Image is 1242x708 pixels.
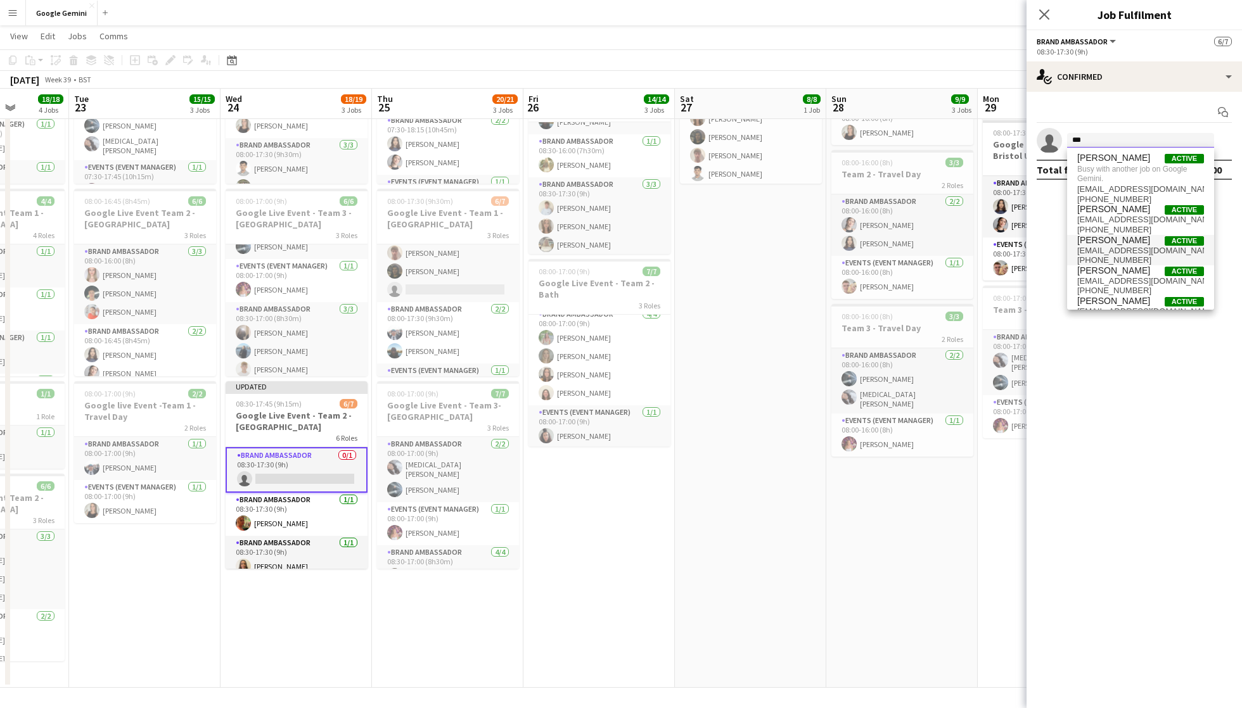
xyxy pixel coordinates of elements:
[487,231,509,240] span: 3 Roles
[1165,154,1204,163] span: Active
[377,437,519,502] app-card-role: Brand Ambassador2/208:00-17:00 (9h)[MEDICAL_DATA][PERSON_NAME][PERSON_NAME]
[226,138,368,218] app-card-role: Brand Ambassador3/308:00-17:30 (9h30m)[PERSON_NAME][PERSON_NAME]
[983,330,1125,395] app-card-role: Brand Ambassador2/208:00-17:00 (9h)[MEDICAL_DATA][PERSON_NAME][PERSON_NAME]
[831,168,973,180] h3: Team 2 - Travel Day
[377,113,519,175] app-card-role: Brand Ambassador2/207:30-18:15 (10h45m)[PERSON_NAME][PERSON_NAME]
[1027,6,1242,23] h3: Job Fulfilment
[336,433,357,443] span: 6 Roles
[1077,163,1204,184] span: Busy with another job on Google Gemini.
[1077,276,1204,286] span: sama.gorji123@gmail.com
[377,381,519,569] app-job-card: 08:00-17:00 (9h)7/7Google Live Event - Team 3- [GEOGRAPHIC_DATA]3 RolesBrand Ambassador2/208:00-1...
[831,414,973,457] app-card-role: Events (Event Manager)1/108:00-16:00 (8h)[PERSON_NAME]
[1077,194,1204,205] span: +447752149095
[493,105,517,115] div: 3 Jobs
[224,100,242,115] span: 24
[831,150,973,299] app-job-card: 08:00-16:00 (8h)3/3Team 2 - Travel Day2 RolesBrand Ambassador2/208:00-16:00 (8h)[PERSON_NAME][PER...
[842,158,893,167] span: 08:00-16:00 (8h)
[1037,37,1118,46] button: Brand Ambassador
[36,412,54,421] span: 1 Role
[803,94,821,104] span: 8/8
[74,189,216,376] app-job-card: 08:00-16:45 (8h45m)6/6Google Live Event Team 2 -[GEOGRAPHIC_DATA]3 RolesBrand Ambassador3/308:00-...
[340,399,357,408] span: 6/7
[993,128,1059,137] span: 08:00-17:30 (9h30m)
[226,381,368,391] div: Updated
[226,259,368,302] app-card-role: Events (Event Manager)1/108:00-17:00 (9h)[PERSON_NAME]
[189,94,215,104] span: 15/15
[983,304,1125,315] h3: Team 3 - Travel Day
[39,105,63,115] div: 4 Jobs
[74,381,216,523] div: 08:00-17:00 (9h)2/2Google live Event -Team 1 - Travel Day2 RolesBrand Ambassador1/108:00-17:00 (9...
[226,536,368,579] app-card-role: Brand Ambassador1/108:30-17:30 (9h)[PERSON_NAME]
[1077,153,1150,163] span: Samuel Baird
[226,189,368,376] app-job-card: 08:00-17:00 (9h)6/6Google Live Event - Team 3 - [GEOGRAPHIC_DATA]3 RolesBrand Ambassador2/208:00-...
[387,196,453,206] span: 08:00-17:30 (9h30m)
[74,244,216,324] app-card-role: Brand Ambassador3/308:00-16:00 (8h)[PERSON_NAME][PERSON_NAME][PERSON_NAME]
[72,100,89,115] span: 23
[341,94,366,104] span: 18/19
[74,437,216,480] app-card-role: Brand Ambassador1/108:00-17:00 (9h)[PERSON_NAME]
[336,231,357,240] span: 3 Roles
[1077,235,1150,246] span: Sam Eykyn
[79,75,91,84] div: BST
[983,176,1125,237] app-card-role: Brand Ambassador2/208:00-17:30 (9h30m)[PERSON_NAME][PERSON_NAME]
[492,94,518,104] span: 20/21
[375,100,393,115] span: 25
[226,93,242,104] span: Wed
[1165,297,1204,307] span: Active
[639,301,660,310] span: 3 Roles
[226,447,368,493] app-card-role: Brand Ambassador0/108:30-17:30 (9h)
[377,93,393,104] span: Thu
[74,480,216,523] app-card-role: Events (Event Manager)1/108:00-17:00 (9h)[PERSON_NAME]
[527,100,539,115] span: 26
[377,400,519,422] h3: Google Live Event - Team 3- [GEOGRAPHIC_DATA]
[188,389,206,398] span: 2/2
[1077,265,1150,276] span: Sama Gorji
[74,324,216,386] app-card-role: Brand Ambassador2/208:00-16:45 (8h45m)[PERSON_NAME][PERSON_NAME]
[644,105,669,115] div: 3 Jobs
[983,286,1125,438] app-job-card: 08:00-17:00 (9h)3/3Team 3 - Travel Day2 RolesBrand Ambassador2/208:00-17:00 (9h)[MEDICAL_DATA][PE...
[831,304,973,457] app-job-card: 08:00-16:00 (8h)3/3Team 3 - Travel Day2 RolesBrand Ambassador2/208:00-16:00 (8h)[PERSON_NAME][MED...
[33,231,54,240] span: 4 Roles
[831,256,973,299] app-card-role: Events (Event Manager)1/108:00-16:00 (8h)[PERSON_NAME]
[74,95,216,160] app-card-role: Brand Ambassador2/207:30-17:45 (10h15m)[PERSON_NAME][MEDICAL_DATA][PERSON_NAME]
[99,30,128,42] span: Comms
[377,545,519,643] app-card-role: Brand Ambassador4/408:30-17:00 (8h30m)
[539,267,590,276] span: 08:00-17:00 (9h)
[68,30,87,42] span: Jobs
[226,493,368,536] app-card-role: Brand Ambassador1/108:30-17:30 (9h)[PERSON_NAME]
[226,302,368,382] app-card-role: Brand Ambassador3/308:30-17:00 (8h30m)[PERSON_NAME][PERSON_NAME][PERSON_NAME]
[680,88,822,186] app-card-role: Brand Ambassador4/409:00-18:00 (9h)[PERSON_NAME][PERSON_NAME][PERSON_NAME][PERSON_NAME]
[377,189,519,376] div: 08:00-17:30 (9h30m)6/7Google Live Event - Team 1 - [GEOGRAPHIC_DATA]3 RolesBrand Ambassador3/408:...
[74,160,216,203] app-card-role: Events (Event Manager)1/107:30-17:45 (10h15m)
[983,237,1125,281] app-card-role: Events (Event Manager)1/108:00-17:30 (9h30m)[PERSON_NAME]
[377,207,519,230] h3: Google Live Event - Team 1 - [GEOGRAPHIC_DATA]
[528,259,670,446] app-job-card: 08:00-17:00 (9h)7/7Google Live Event - Team 2 - Bath3 Roles08:00-17:00 (9h)[PERSON_NAME][PERSON_N...
[188,196,206,206] span: 6/6
[1077,296,1150,307] span: Sam Green
[37,389,54,398] span: 1/1
[983,110,1125,281] app-job-card: Draft08:00-17:30 (9h30m)3/3Google Live Event - Team 2 - Bristol UWE2 RolesBrand Ambassador2/208:0...
[236,196,287,206] span: 08:00-17:00 (9h)
[26,1,98,25] button: Google Gemini
[1077,255,1204,265] span: +4407572181123
[1077,225,1204,235] span: +4407821712312
[74,400,216,422] h3: Google live Event -Team 1 - Travel Day
[74,207,216,230] h3: Google Live Event Team 2 -[GEOGRAPHIC_DATA]
[37,196,54,206] span: 4/4
[5,28,33,44] a: View
[226,207,368,230] h3: Google Live Event - Team 3 - [GEOGRAPHIC_DATA]
[1077,204,1150,215] span: Sam Carter
[528,307,670,405] app-card-role: Brand Ambassador4/408:00-17:00 (9h)[PERSON_NAME][PERSON_NAME][PERSON_NAME][PERSON_NAME]
[942,180,963,190] span: 2 Roles
[377,363,519,407] app-card-role: Events (Event Manager)1/108:00-17:30 (9h30m)
[38,94,63,104] span: 18/18
[528,66,670,254] div: 08:00-17:45 (9h45m)7/7Google Live Event - Team 1 - [GEOGRAPHIC_DATA]5 Roles08:00-17:30 (9h30m)[PE...
[831,93,847,104] span: Sun
[942,334,963,344] span: 2 Roles
[1037,37,1108,46] span: Brand Ambassador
